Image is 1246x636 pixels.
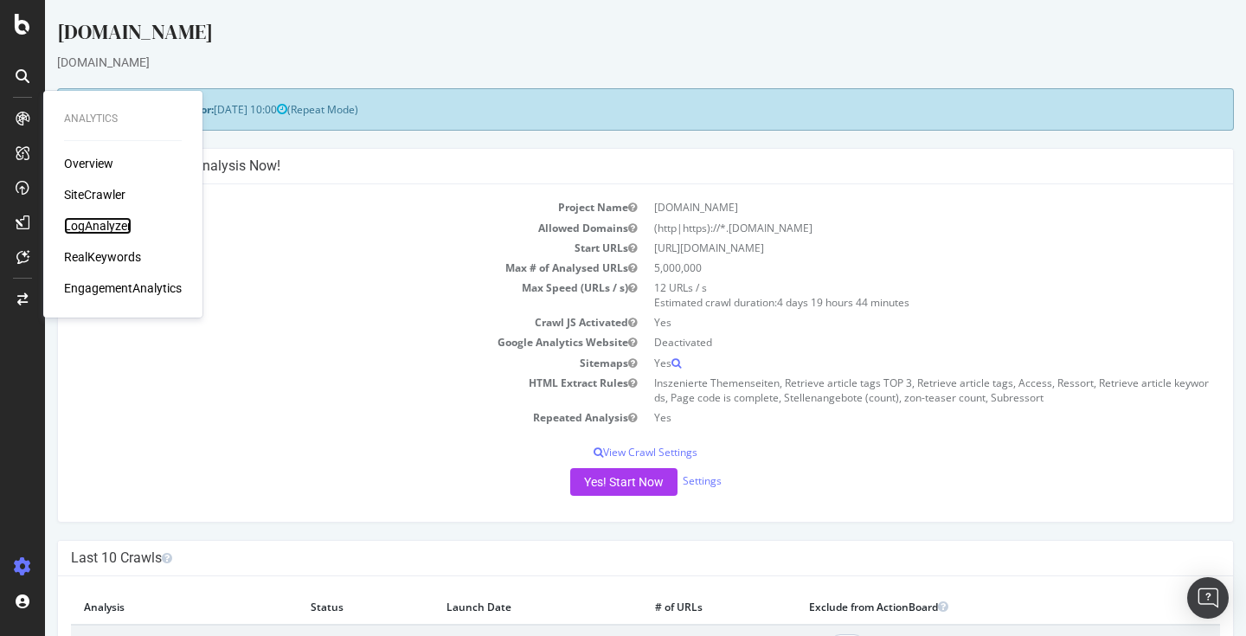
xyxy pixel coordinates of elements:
[26,332,601,352] td: Google Analytics Website
[597,589,751,625] th: # of URLs
[26,278,601,312] td: Max Speed (URLs / s)
[601,197,1175,217] td: [DOMAIN_NAME]
[601,258,1175,278] td: 5,000,000
[601,278,1175,312] td: 12 URLs / s Estimated crawl duration:
[169,102,242,117] span: [DATE] 10:00
[26,353,601,373] td: Sitemaps
[601,218,1175,238] td: (http|https)://*.[DOMAIN_NAME]
[26,445,1175,459] p: View Crawl Settings
[26,373,601,408] td: HTML Extract Rules
[732,295,864,310] span: 4 days 19 hours 44 minutes
[601,332,1175,352] td: Deactivated
[64,248,141,266] a: RealKeywords
[26,549,1175,567] h4: Last 10 Crawls
[64,186,125,203] a: SiteCrawler
[26,589,253,625] th: Analysis
[12,54,1189,71] div: [DOMAIN_NAME]
[26,238,601,258] td: Start URLs
[26,312,601,332] td: Crawl JS Activated
[26,102,169,117] strong: Next Launch Scheduled for:
[64,279,182,297] a: EngagementAnalytics
[601,373,1175,408] td: Inszenierte Themenseiten, Retrieve article tags TOP 3, Retrieve article tags, Access, Ressort, Re...
[601,408,1175,427] td: Yes
[389,589,597,625] th: Launch Date
[638,473,677,488] a: Settings
[751,589,1097,625] th: Exclude from ActionBoard
[26,157,1175,175] h4: Configure your New Analysis Now!
[601,312,1175,332] td: Yes
[12,88,1189,131] div: (Repeat Mode)
[253,589,389,625] th: Status
[64,155,113,172] a: Overview
[601,238,1175,258] td: [URL][DOMAIN_NAME]
[26,258,601,278] td: Max # of Analysed URLs
[525,468,633,496] button: Yes! Start Now
[1187,577,1229,619] div: Open Intercom Messenger
[64,112,182,126] div: Analytics
[26,218,601,238] td: Allowed Domains
[64,217,132,234] a: LogAnalyzer
[601,353,1175,373] td: Yes
[26,408,601,427] td: Repeated Analysis
[12,17,1189,54] div: [DOMAIN_NAME]
[26,197,601,217] td: Project Name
